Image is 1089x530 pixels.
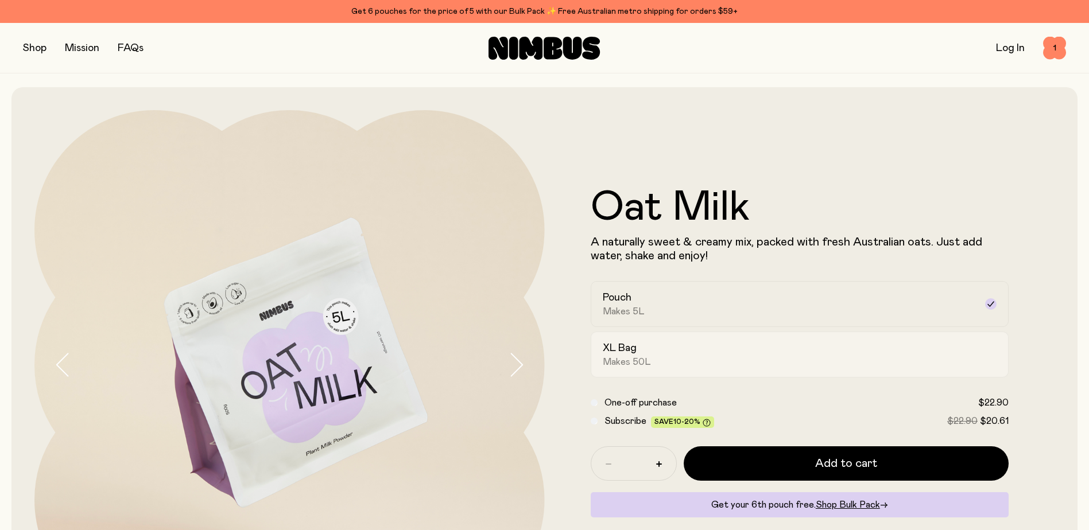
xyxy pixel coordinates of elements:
span: $20.61 [980,416,1009,426]
span: Makes 5L [603,306,645,317]
span: $22.90 [947,416,978,426]
button: Add to cart [684,446,1009,481]
span: $22.90 [978,398,1009,407]
a: Log In [996,43,1025,53]
a: FAQs [118,43,144,53]
div: Get your 6th pouch free. [591,492,1009,517]
span: Shop Bulk Pack [816,500,880,509]
span: Makes 50L [603,356,651,368]
span: 10-20% [673,418,700,425]
p: A naturally sweet & creamy mix, packed with fresh Australian oats. Just add water, shake and enjoy! [591,235,1009,263]
span: One-off purchase [604,398,677,407]
div: Get 6 pouches for the price of 5 with our Bulk Pack ✨ Free Australian metro shipping for orders $59+ [23,5,1066,18]
h2: XL Bag [603,341,637,355]
span: Subscribe [604,416,646,426]
a: Shop Bulk Pack→ [816,500,888,509]
span: Save [654,418,711,427]
a: Mission [65,43,99,53]
h2: Pouch [603,291,631,305]
span: Add to cart [815,455,877,471]
button: 1 [1043,37,1066,60]
h1: Oat Milk [591,187,1009,228]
